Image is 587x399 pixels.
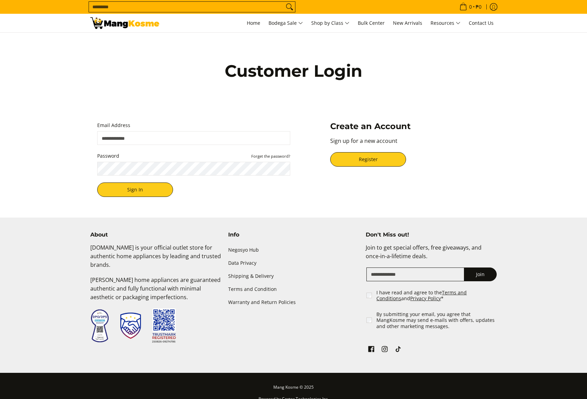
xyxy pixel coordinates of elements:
[464,267,497,281] button: Join
[376,311,497,329] label: By submitting your email, you agree that MangKosme may send e-mails with offers, updates and othe...
[380,344,389,356] a: See Mang Kosme on Instagram
[431,19,461,28] span: Resources
[468,4,473,9] span: 0
[465,14,497,32] a: Contact Us
[389,14,426,32] a: New Arrivals
[354,14,388,32] a: Bulk Center
[90,231,221,238] h4: About
[90,383,497,395] p: Mang Kosme © 2025
[228,243,359,256] a: Negosyo Hub
[228,270,359,283] a: Shipping & Delivery
[393,344,403,356] a: See Mang Kosme on TikTok
[358,20,385,26] span: Bulk Center
[228,231,359,238] h4: Info
[269,19,303,28] span: Bodega Sale
[228,283,359,296] a: Terms and Condition
[284,2,295,12] button: Search
[251,154,290,159] small: Forget the password?
[265,14,306,32] a: Bodega Sale
[308,14,353,32] a: Shop by Class
[330,152,406,167] a: Register
[90,243,221,276] p: [DOMAIN_NAME] is your official outlet store for authentic home appliances by leading and trusted ...
[90,309,109,343] img: Data Privacy Seal
[311,19,350,28] span: Shop by Class
[251,153,290,159] button: Password
[376,290,497,302] label: I have read and agree to the and *
[97,152,290,160] label: Password
[366,243,497,267] p: Join to get special offers, free giveaways, and once-in-a-lifetime deals.
[97,182,173,197] button: Sign In
[376,289,467,302] a: Terms and Conditions
[366,344,376,356] a: See Mang Kosme on Facebook
[469,20,494,26] span: Contact Us
[90,276,221,308] p: [PERSON_NAME] home appliances are guaranteed authentic and fully functional with minimal aestheti...
[366,231,497,238] h4: Don't Miss out!
[120,313,141,339] img: Trustmark Seal
[90,17,159,29] img: Account | Mang Kosme
[152,308,176,343] img: Trustmark QR
[228,296,359,309] a: Warranty and Return Policies
[410,295,441,302] a: Privacy Policy
[475,4,483,9] span: ₱0
[243,14,264,32] a: Home
[330,121,490,132] h3: Create an Account
[228,256,359,270] a: Data Privacy
[457,3,484,11] span: •
[247,20,260,26] span: Home
[427,14,464,32] a: Resources
[330,137,490,152] p: Sign up for a new account
[97,121,290,130] label: Email Address
[166,14,497,32] nav: Main Menu
[393,20,422,26] span: New Arrivals
[142,61,445,81] h1: Customer Login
